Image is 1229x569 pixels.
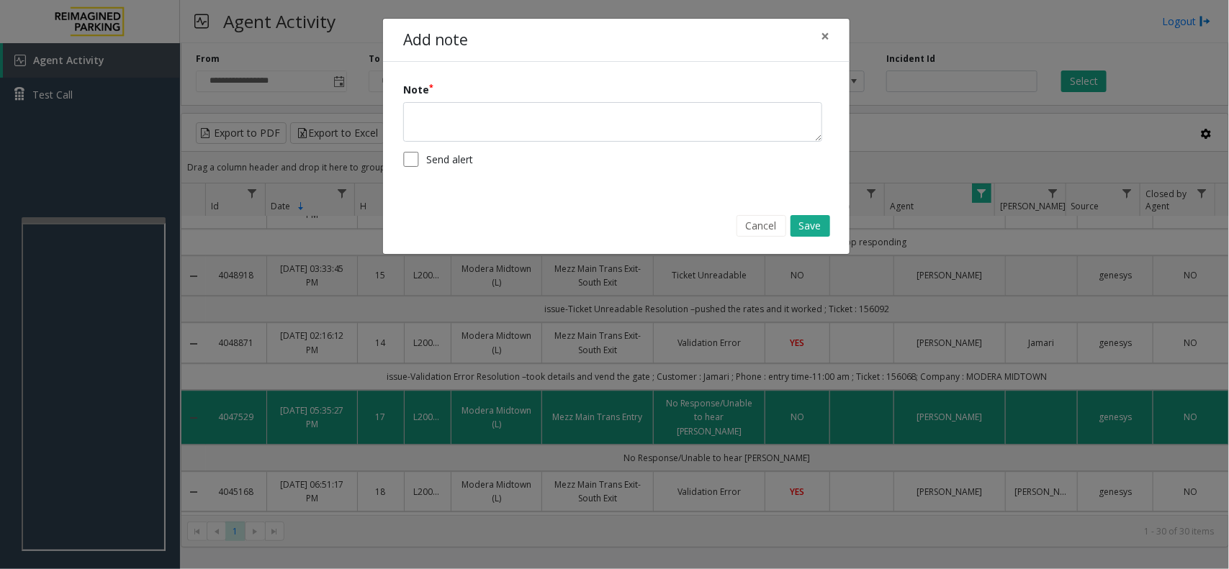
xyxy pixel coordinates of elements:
[821,26,829,46] span: ×
[811,19,839,54] button: Close
[737,215,786,237] button: Cancel
[426,152,473,167] label: Send alert
[403,82,433,97] label: Note
[791,215,830,237] button: Save
[403,29,468,52] h4: Add note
